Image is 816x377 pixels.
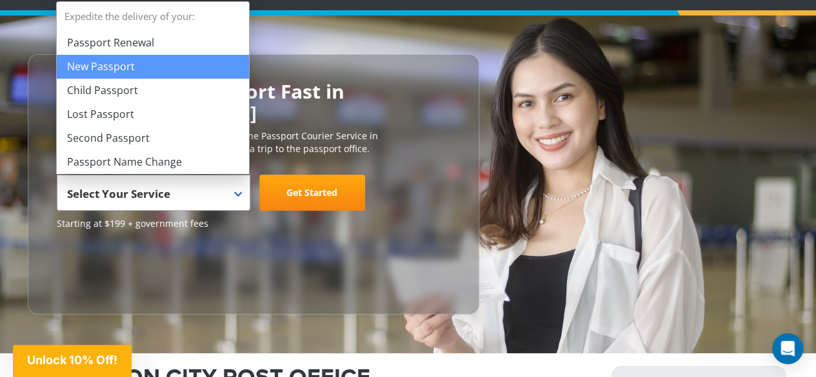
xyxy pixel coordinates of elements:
li: Passport Renewal [57,31,249,55]
a: Get Started [259,175,365,211]
div: Open Intercom Messenger [772,333,803,364]
div: Unlock 10% Off! [13,345,132,377]
li: Child Passport [57,79,249,102]
span: Select Your Service [57,175,250,211]
li: Second Passport [57,126,249,150]
strong: Expedite the delivery of your: [57,2,249,31]
li: Passport Name Change [57,150,249,174]
span: Select Your Service [67,180,237,216]
li: Lost Passport [57,102,249,126]
h2: Get Your U.S. Passport Fast in [GEOGRAPHIC_DATA] [57,81,450,123]
p: [DOMAIN_NAME] is the #1 most trusted online Passport Courier Service in [GEOGRAPHIC_DATA]. We sav... [57,130,450,155]
iframe: Customer reviews powered by Trustpilot [57,237,154,301]
span: Select Your Service [67,186,170,201]
span: Unlock 10% Off! [27,353,117,367]
li: Expedite the delivery of your: [57,2,249,174]
li: New Passport [57,55,249,79]
span: Starting at $199 + government fees [57,217,450,230]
